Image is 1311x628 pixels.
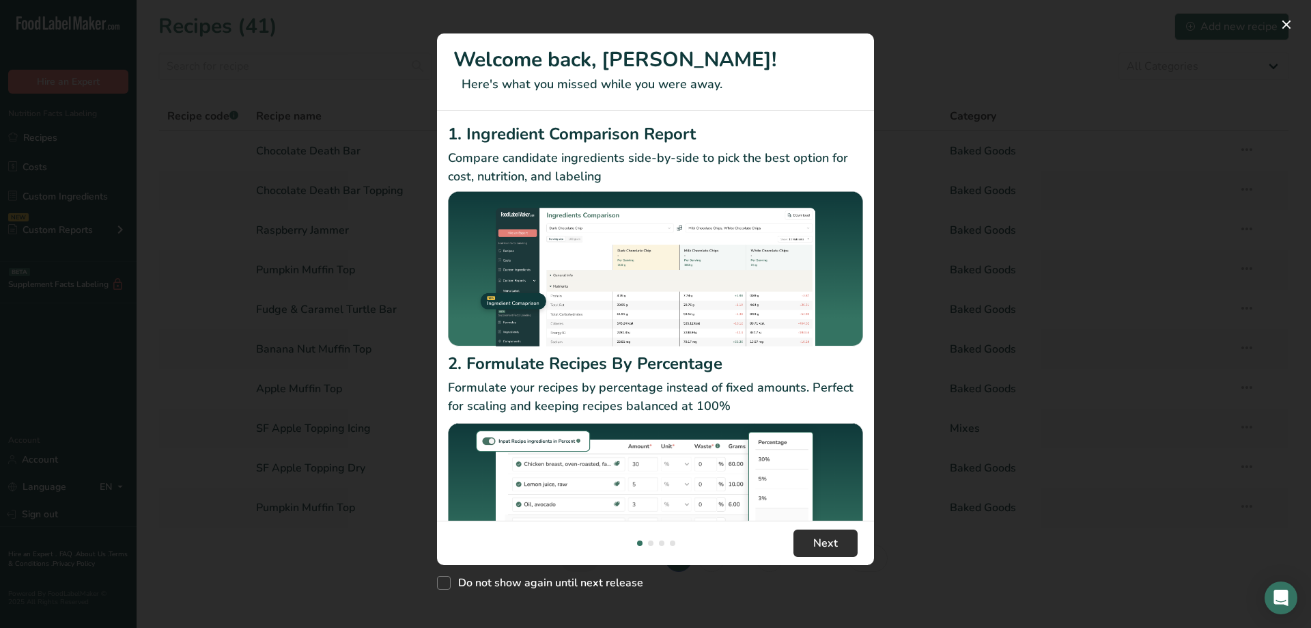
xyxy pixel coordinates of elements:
[451,576,643,590] span: Do not show again until next release
[448,351,863,376] h2: 2. Formulate Recipes By Percentage
[448,122,863,146] h2: 1. Ingredient Comparison Report
[448,421,863,586] img: Formulate Recipes By Percentage
[1265,582,1297,614] div: Open Intercom Messenger
[793,530,858,557] button: Next
[813,535,838,551] span: Next
[448,379,863,415] p: Formulate your recipes by percentage instead of fixed amounts. Perfect for scaling and keeping re...
[453,75,858,94] p: Here's what you missed while you were away.
[453,44,858,75] h1: Welcome back, [PERSON_NAME]!
[448,191,863,346] img: Ingredient Comparison Report
[448,149,863,186] p: Compare candidate ingredients side-by-side to pick the best option for cost, nutrition, and labeling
